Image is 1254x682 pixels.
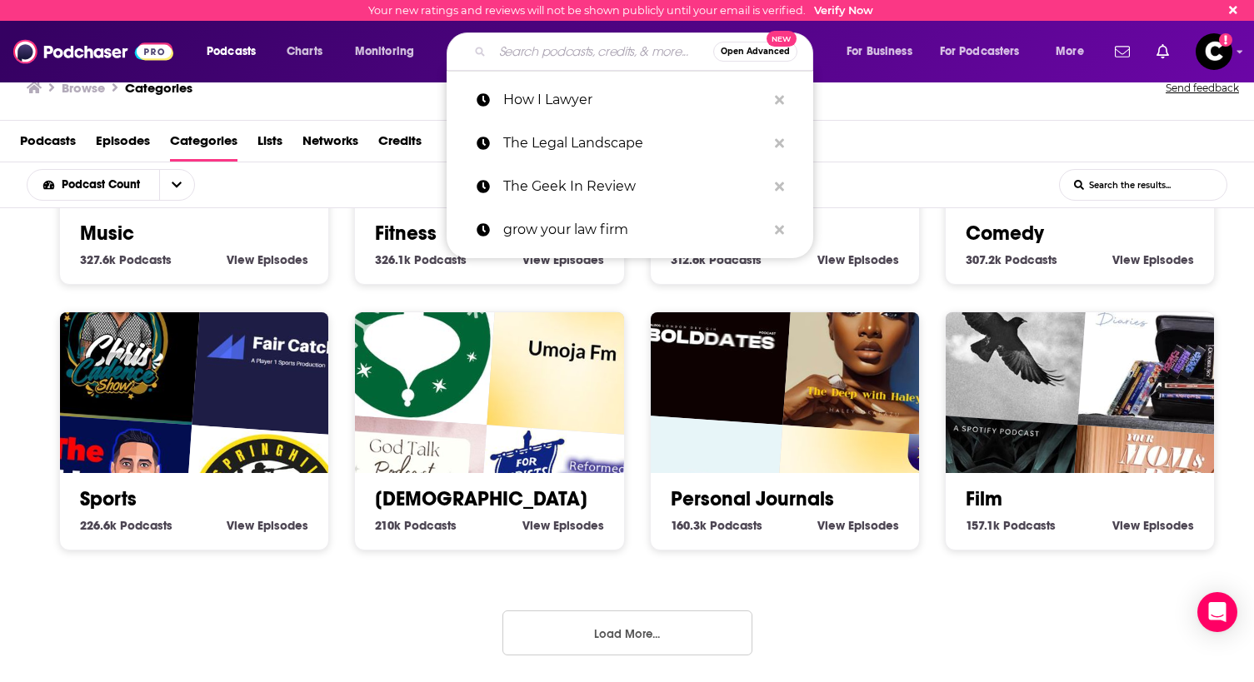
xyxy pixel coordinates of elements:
h3: Browse [62,80,105,96]
a: View Film Episodes [1112,518,1194,533]
span: Episodes [848,252,899,267]
p: grow your law firm [503,208,767,251]
div: Bold Dates [622,253,793,425]
img: Podchaser - Follow, Share and Rate Podcasts [13,36,173,67]
a: Categories [170,127,237,162]
span: 157.1k [966,518,1000,533]
span: View [227,518,254,533]
span: View [1112,252,1140,267]
span: New [767,31,797,47]
a: View [DEMOGRAPHIC_DATA] Episodes [522,518,604,533]
img: The Ghosts of Harrenhal: A Song of Ice and Fire Podcast (ASOIAF) [917,253,1088,425]
div: Open Intercom Messenger [1197,592,1237,632]
span: Lists [257,127,282,162]
span: 326.1k [375,252,411,267]
a: Episodes [96,127,150,162]
span: Podcasts [207,40,256,63]
span: View [1112,518,1140,533]
a: Personal Journals [671,486,834,511]
svg: Email not verified [1219,33,1232,47]
button: Send feedback [1161,77,1244,100]
span: Credits [378,127,422,162]
a: grow your law firm [447,208,813,251]
a: Categories [125,80,192,96]
span: Podcasts [120,518,172,533]
a: 160.3k Personal Journals Podcasts [671,518,762,533]
a: 226.6k Sports Podcasts [80,518,172,533]
a: View Sports Episodes [227,518,308,533]
div: Umoja Fm [487,264,659,436]
button: open menu [195,38,277,65]
span: Podcasts [404,518,457,533]
a: 210k [DEMOGRAPHIC_DATA] Podcasts [375,518,457,533]
span: Monitoring [355,40,414,63]
div: Your new ratings and reviews will not be shown publicly until your email is verified. [368,4,873,17]
span: View [817,518,845,533]
a: Charts [276,38,332,65]
img: Chris Cadence Show [32,253,203,425]
div: The Deep With Haley [782,264,954,436]
span: 307.2k [966,252,1002,267]
span: Episodes [257,518,308,533]
span: 210k [375,518,401,533]
span: Episodes [1143,518,1194,533]
a: Comedy [966,221,1044,246]
img: The Black Case Diaries Movie/TV Podcast [1077,264,1249,436]
a: Networks [302,127,358,162]
span: More [1056,40,1084,63]
span: Podcasts [709,252,762,267]
span: View [817,252,845,267]
span: View [522,252,550,267]
a: 307.2k Comedy Podcasts [966,252,1057,267]
a: How I Lawyer [447,78,813,122]
a: [DEMOGRAPHIC_DATA] [375,486,587,511]
a: View Comedy Episodes [1112,252,1194,267]
button: Load More... [502,610,752,655]
a: Verify Now [814,4,873,17]
a: 312.6k News Podcasts [671,252,762,267]
h2: Choose List sort [27,169,221,201]
span: Episodes [848,518,899,533]
a: Podcasts [20,127,76,162]
button: open menu [159,170,194,200]
button: open menu [929,38,1044,65]
span: Podcasts [119,252,172,267]
span: Episodes [257,252,308,267]
a: View News Episodes [817,252,899,267]
div: Search podcasts, credits, & more... [462,32,829,71]
a: 157.1k Film Podcasts [966,518,1056,533]
a: Sports [80,486,137,511]
span: Episodes [553,252,604,267]
span: Podcasts [414,252,467,267]
span: Episodes [553,518,604,533]
span: Charts [287,40,322,63]
a: Music [80,221,134,246]
img: Fair Catch [192,264,363,436]
span: Podcast Count [62,179,146,191]
a: View Personal Journals Episodes [817,518,899,533]
span: View [227,252,254,267]
span: For Podcasters [940,40,1020,63]
span: 226.6k [80,518,117,533]
a: View Fitness Episodes [522,252,604,267]
img: Christmas Clatter Podcast [327,253,498,425]
button: open menu [835,38,933,65]
a: 327.6k Music Podcasts [80,252,172,267]
a: Show notifications dropdown [1108,37,1137,66]
img: User Profile [1196,33,1232,70]
span: Podcasts [1003,518,1056,533]
span: 160.3k [671,518,707,533]
button: open menu [343,38,436,65]
button: open menu [27,179,159,191]
p: How I Lawyer [503,78,767,122]
span: For Business [847,40,912,63]
a: Film [966,486,1002,511]
a: Fitness [375,221,437,246]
